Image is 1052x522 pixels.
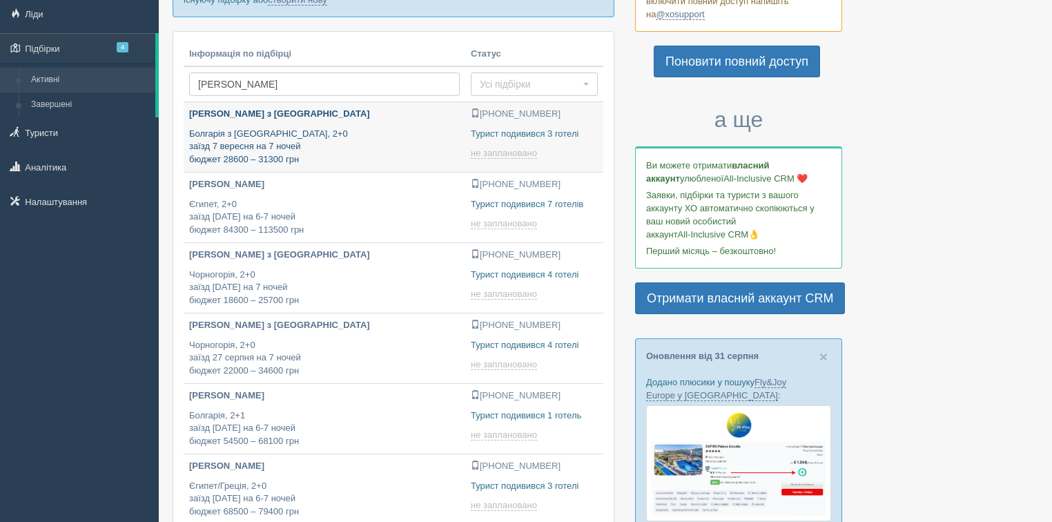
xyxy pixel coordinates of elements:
[471,359,537,370] span: не заплановано
[678,229,760,240] span: All-Inclusive CRM👌
[117,42,128,52] span: 4
[25,68,155,93] a: Активні
[189,389,460,403] p: [PERSON_NAME]
[635,108,842,132] h3: а ще
[646,376,831,402] p: Додано плюсики у пошуку :
[656,9,704,20] a: @xosupport
[646,188,831,241] p: Заявки, підбірки та туристи з вашого аккаунту ХО автоматично скопіюються у ваш новий особистий ак...
[471,289,537,300] span: не заплановано
[471,289,540,300] a: не заплановано
[189,480,460,519] p: Єгипет/Греція, 2+0 заїзд [DATE] на 6-7 ночей бюджет 68500 – 79400 грн
[25,93,155,117] a: Завершені
[184,313,465,383] a: [PERSON_NAME] з [GEOGRAPHIC_DATA] Чорногорія, 2+0заїзд 27 серпня на 7 ночейбюджет 22000 – 34600 грн
[471,269,598,282] p: Турист подивився 4 готелі
[189,178,460,191] p: [PERSON_NAME]
[471,359,540,370] a: не заплановано
[184,384,465,454] a: [PERSON_NAME] Болгарія, 2+1заїзд [DATE] на 6-7 ночейбюджет 54500 – 68100 грн
[471,460,598,473] p: [PHONE_NUMBER]
[189,409,460,448] p: Болгарія, 2+1 заїзд [DATE] на 6-7 ночей бюджет 54500 – 68100 грн
[646,351,759,361] a: Оновлення від 31 серпня
[189,198,460,237] p: Єгипет, 2+0 заїзд [DATE] на 6-7 ночей бюджет 84300 – 113500 грн
[723,173,808,184] span: All-Inclusive CRM ❤️
[471,389,598,403] p: [PHONE_NUMBER]
[471,218,537,229] span: не заплановано
[646,159,831,185] p: Ви можете отримати улюбленої
[189,72,460,96] input: Пошук за країною або туристом
[189,319,460,332] p: [PERSON_NAME] з [GEOGRAPHIC_DATA]
[646,244,831,258] p: Перший місяць – безкоштовно!
[471,319,598,332] p: [PHONE_NUMBER]
[465,42,603,67] th: Статус
[189,269,460,307] p: Чорногорія, 2+0 заїзд [DATE] на 7 ночей бюджет 18600 – 25700 грн
[189,249,460,262] p: [PERSON_NAME] з [GEOGRAPHIC_DATA]
[471,148,540,159] a: не заплановано
[654,46,820,77] a: Поновити повний доступ
[189,128,460,166] p: Болгарія з [GEOGRAPHIC_DATA], 2+0 заїзд 7 вересня на 7 ночей бюджет 28600 – 31300 грн
[480,77,580,91] span: Усі підбірки
[471,480,598,493] p: Турист подивився 3 готелі
[471,72,598,96] button: Усі підбірки
[471,500,537,511] span: не заплановано
[819,349,828,365] span: ×
[646,377,786,401] a: Fly&Joy Europe у [GEOGRAPHIC_DATA]
[184,243,465,313] a: [PERSON_NAME] з [GEOGRAPHIC_DATA] Чорногорія, 2+0заїзд [DATE] на 7 ночейбюджет 18600 – 25700 грн
[471,429,537,441] span: не заплановано
[646,405,831,521] img: fly-joy-de-proposal-crm-for-travel-agency.png
[184,173,465,242] a: [PERSON_NAME] Єгипет, 2+0заїзд [DATE] на 6-7 ночейбюджет 84300 – 113500 грн
[471,148,537,159] span: не заплановано
[471,198,598,211] p: Турист подивився 7 готелів
[184,42,465,67] th: Інформація по підбірці
[189,460,460,473] p: [PERSON_NAME]
[184,102,465,172] a: [PERSON_NAME] з [GEOGRAPHIC_DATA] Болгарія з [GEOGRAPHIC_DATA], 2+0заїзд 7 вересня на 7 ночейбюдж...
[471,249,598,262] p: [PHONE_NUMBER]
[819,349,828,364] button: Close
[471,178,598,191] p: [PHONE_NUMBER]
[189,108,460,121] p: [PERSON_NAME] з [GEOGRAPHIC_DATA]
[471,128,598,141] p: Турист подивився 3 готелі
[471,409,598,423] p: Турист подивився 1 готель
[471,429,540,441] a: не заплановано
[189,339,460,378] p: Чорногорія, 2+0 заїзд 27 серпня на 7 ночей бюджет 22000 – 34600 грн
[471,218,540,229] a: не заплановано
[471,339,598,352] p: Турист подивився 4 готелі
[471,108,598,121] p: [PHONE_NUMBER]
[646,160,770,184] b: власний аккаунт
[635,282,845,314] a: Отримати власний аккаунт CRM
[471,500,540,511] a: не заплановано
